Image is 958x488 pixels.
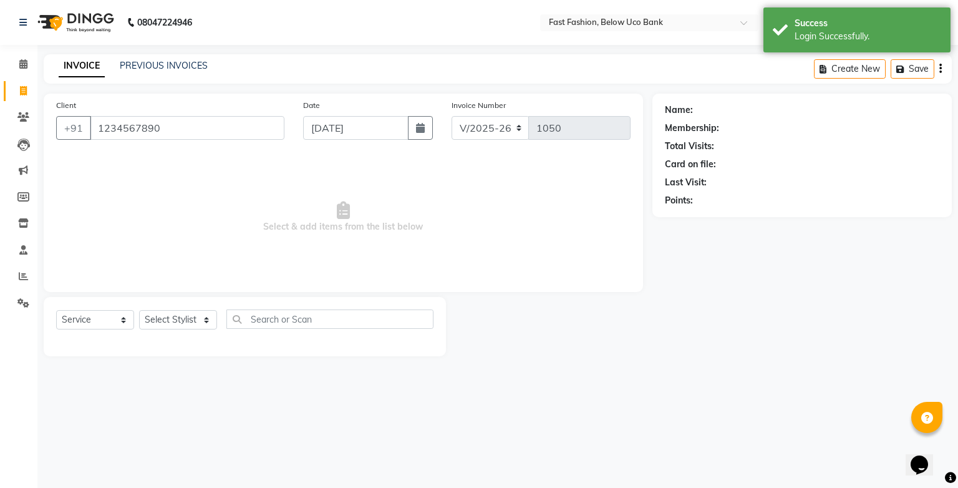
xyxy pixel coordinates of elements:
button: Save [891,59,934,79]
a: INVOICE [59,55,105,77]
div: Card on file: [665,158,716,171]
span: Select & add items from the list below [56,155,631,280]
div: Login Successfully. [795,30,941,43]
div: Membership: [665,122,719,135]
button: Create New [814,59,886,79]
label: Client [56,100,76,111]
label: Invoice Number [452,100,506,111]
button: +91 [56,116,91,140]
div: Name: [665,104,693,117]
a: PREVIOUS INVOICES [120,60,208,71]
div: Last Visit: [665,176,707,189]
img: logo [32,5,117,40]
input: Search or Scan [226,310,433,329]
div: Points: [665,194,693,207]
label: Date [303,100,320,111]
div: Total Visits: [665,140,714,153]
input: Search by Name/Mobile/Email/Code [90,116,284,140]
b: 08047224946 [137,5,192,40]
iframe: chat widget [906,438,946,476]
div: Success [795,17,941,30]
